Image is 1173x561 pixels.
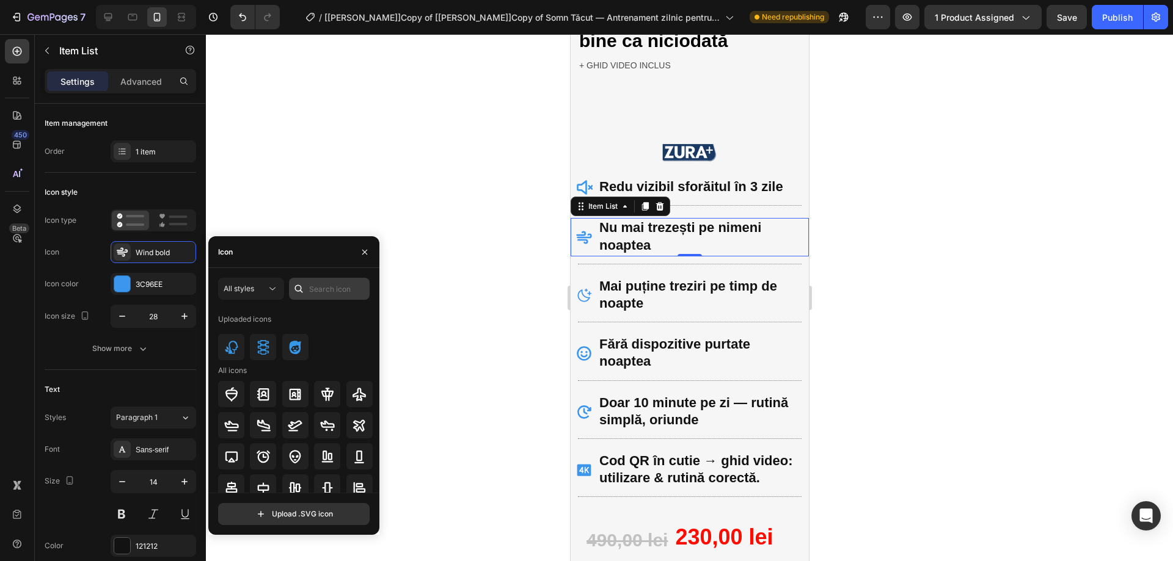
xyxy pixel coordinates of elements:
[92,342,149,355] div: Show more
[218,309,271,329] div: Uploaded icons
[935,11,1014,24] span: 1 product assigned
[12,130,29,140] div: 450
[136,541,193,552] div: 121212
[45,247,59,258] div: Icon
[255,508,333,520] div: Upload .SVG icon
[218,247,233,258] div: Icon
[289,278,370,300] input: Search icon
[571,34,809,561] iframe: Design area
[762,12,824,23] span: Need republishing
[230,5,280,29] div: Undo/Redo
[45,146,65,157] div: Order
[45,215,76,226] div: Icon type
[136,444,193,455] div: Sans-serif
[45,412,66,423] div: Styles
[218,365,247,376] div: All icons
[45,278,79,289] div: Icon color
[218,503,370,525] button: Upload .SVG icon
[1057,12,1077,23] span: Save
[45,338,196,360] button: Show more
[218,278,284,300] button: All styles
[120,75,162,88] p: Advanced
[5,5,91,29] button: 7
[45,308,92,325] div: Icon size
[59,43,163,58] p: Item List
[1131,501,1161,530] div: Open Intercom Messenger
[319,11,322,24] span: /
[1092,5,1143,29] button: Publish
[224,284,254,293] span: All styles
[45,384,60,395] div: Text
[80,10,86,24] p: 7
[1047,5,1087,29] button: Save
[45,473,77,490] div: Size
[45,187,78,198] div: Icon style
[136,279,193,290] div: 3C96EE
[924,5,1042,29] button: 1 product assigned
[45,118,108,129] div: Item management
[1102,11,1133,24] div: Publish
[111,407,196,429] button: Paragraph 1
[60,75,95,88] p: Settings
[136,147,193,157] div: 1 item
[136,247,193,258] div: Wind bold
[9,223,29,233] div: Beta
[45,540,64,551] div: Color
[324,11,720,24] span: [[PERSON_NAME]]Copy of [[PERSON_NAME]]Copy of Somn Tăcut — Antrenament zilnic pentru căi aeriene
[45,444,60,455] div: Font
[116,412,158,423] span: Paragraph 1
